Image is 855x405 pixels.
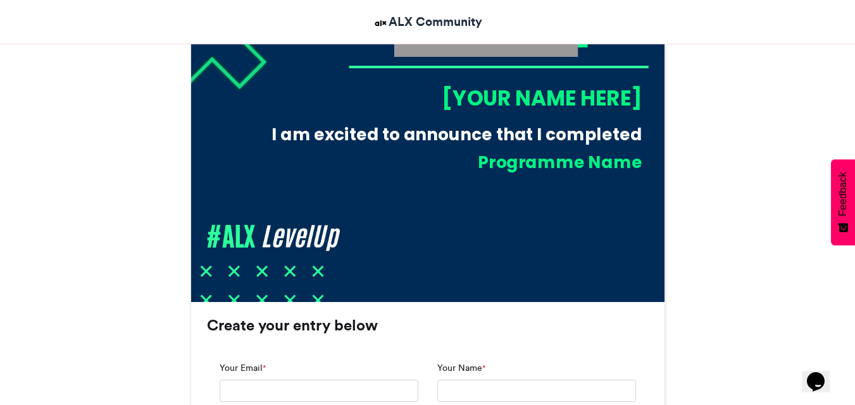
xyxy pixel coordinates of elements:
[831,159,855,245] button: Feedback - Show survey
[207,318,649,333] h3: Create your entry below
[837,172,849,216] span: Feedback
[802,354,842,392] iframe: chat widget
[280,150,642,174] div: Programme Name
[373,13,482,31] a: ALX Community
[220,361,266,375] label: Your Email
[373,15,389,31] img: ALX Community
[260,123,642,146] div: I am excited to announce that I completed
[437,361,485,375] label: Your Name
[348,83,642,112] div: [YOUR NAME HERE]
